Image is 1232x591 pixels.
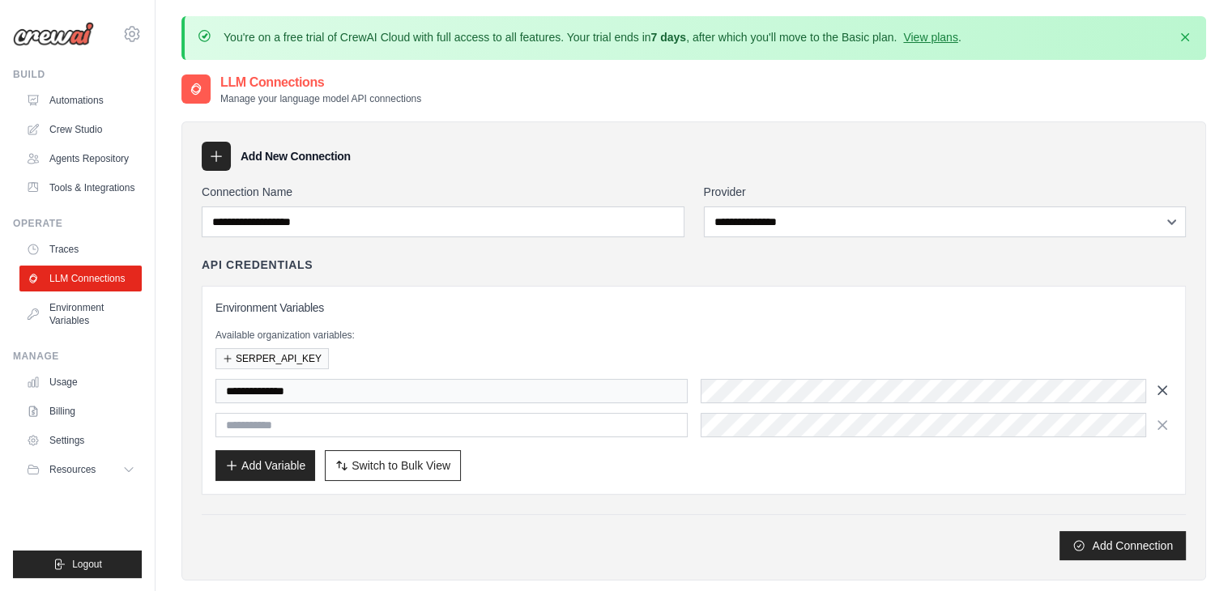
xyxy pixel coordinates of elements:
[202,257,313,273] h4: API Credentials
[19,175,142,201] a: Tools & Integrations
[49,463,96,476] span: Resources
[19,146,142,172] a: Agents Repository
[13,68,142,81] div: Build
[19,117,142,142] a: Crew Studio
[215,348,329,369] button: SERPER_API_KEY
[19,398,142,424] a: Billing
[19,457,142,483] button: Resources
[220,73,421,92] h2: LLM Connections
[19,295,142,334] a: Environment Variables
[19,369,142,395] a: Usage
[19,427,142,453] a: Settings
[13,551,142,578] button: Logout
[19,266,142,291] a: LLM Connections
[13,350,142,363] div: Manage
[903,31,957,44] a: View plans
[19,87,142,113] a: Automations
[241,148,351,164] h3: Add New Connection
[72,558,102,571] span: Logout
[220,92,421,105] p: Manage your language model API connections
[1059,531,1186,560] button: Add Connection
[19,236,142,262] a: Traces
[352,457,450,474] span: Switch to Bulk View
[13,217,142,230] div: Operate
[704,184,1187,200] label: Provider
[650,31,686,44] strong: 7 days
[13,22,94,46] img: Logo
[215,450,315,481] button: Add Variable
[202,184,684,200] label: Connection Name
[325,450,461,481] button: Switch to Bulk View
[215,329,1172,342] p: Available organization variables:
[215,300,1172,316] h3: Environment Variables
[224,29,961,45] p: You're on a free trial of CrewAI Cloud with full access to all features. Your trial ends in , aft...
